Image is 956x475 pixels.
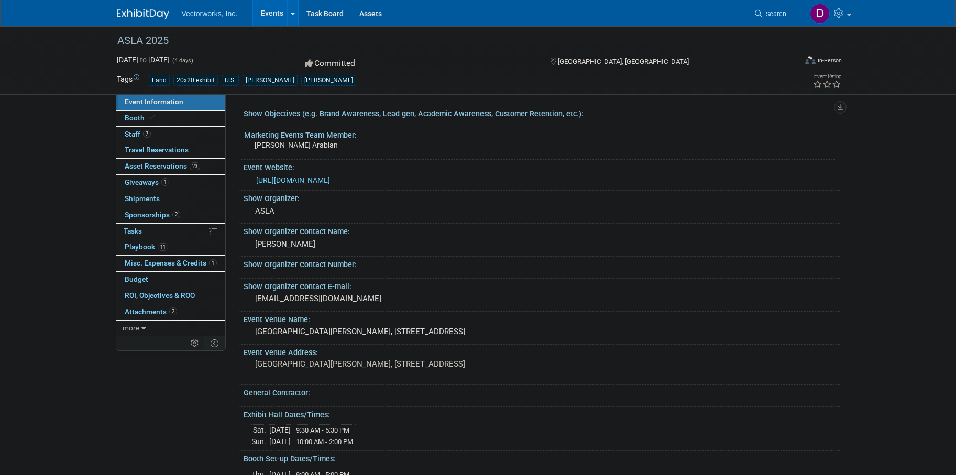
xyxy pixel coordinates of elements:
[125,275,148,283] span: Budget
[125,194,160,203] span: Shipments
[171,57,193,64] span: (4 days)
[116,94,225,110] a: Event Information
[116,288,225,304] a: ROI, Objectives & ROO
[244,385,840,398] div: General Contractor:
[558,58,689,65] span: [GEOGRAPHIC_DATA], [GEOGRAPHIC_DATA]
[251,236,832,252] div: [PERSON_NAME]
[169,307,177,315] span: 2
[116,239,225,255] a: Playbook11
[116,256,225,271] a: Misc. Expenses & Credits1
[244,127,835,140] div: Marketing Events Team Member:
[116,304,225,320] a: Attachments2
[255,141,338,149] span: [PERSON_NAME] Arabian
[124,227,142,235] span: Tasks
[243,75,298,86] div: [PERSON_NAME]
[251,436,269,447] td: Sun.
[251,425,269,436] td: Sat.
[173,75,218,86] div: 20x20 exhibit
[125,146,189,154] span: Travel Reservations
[125,242,168,251] span: Playbook
[251,291,832,307] div: [EMAIL_ADDRESS][DOMAIN_NAME]
[116,127,225,142] a: Staff7
[116,159,225,174] a: Asset Reservations23
[251,324,832,340] div: [GEOGRAPHIC_DATA][PERSON_NAME], [STREET_ADDRESS]
[204,336,225,350] td: Toggle Event Tabs
[748,5,796,23] a: Search
[244,407,840,420] div: Exhibit Hall Dates/Times:
[244,312,840,325] div: Event Venue Name:
[143,130,151,138] span: 7
[149,75,170,86] div: Land
[301,75,356,86] div: [PERSON_NAME]
[125,162,200,170] span: Asset Reservations
[117,56,170,64] span: [DATE] [DATE]
[172,211,180,218] span: 2
[190,162,200,170] span: 23
[244,191,840,204] div: Show Organizer:
[117,74,139,86] td: Tags
[813,74,841,79] div: Event Rating
[762,10,786,18] span: Search
[244,106,840,119] div: Show Objectives (e.g. Brand Awareness, Lead gen, Academic Awareness, Customer Retention, etc.):
[244,224,840,237] div: Show Organizer Contact Name:
[810,4,830,24] img: Donna Gail Spencer
[302,54,533,73] div: Committed
[125,291,195,300] span: ROI, Objectives & ROO
[222,75,239,86] div: U.S.
[116,142,225,158] a: Travel Reservations
[244,451,840,464] div: Booth Set-up Dates/Times:
[186,336,204,350] td: Personalize Event Tab Strip
[244,160,840,173] div: Event Website:
[149,115,155,120] i: Booth reservation complete
[116,207,225,223] a: Sponsorships2
[269,425,291,436] td: [DATE]
[161,178,169,186] span: 1
[114,31,781,50] div: ASLA 2025
[125,97,183,106] span: Event Information
[182,9,238,18] span: Vectorworks, Inc.
[269,436,291,447] td: [DATE]
[123,324,139,332] span: more
[244,279,840,292] div: Show Organizer Contact E-mail:
[138,56,148,64] span: to
[244,345,840,358] div: Event Venue Address:
[817,57,842,64] div: In-Person
[296,426,349,434] span: 9:30 AM - 5:30 PM
[125,259,217,267] span: Misc. Expenses & Credits
[256,176,330,184] a: [URL][DOMAIN_NAME]
[116,191,225,207] a: Shipments
[117,9,169,19] img: ExhibitDay
[209,259,217,267] span: 1
[116,272,225,288] a: Budget
[255,359,480,369] pre: [GEOGRAPHIC_DATA][PERSON_NAME], [STREET_ADDRESS]
[125,307,177,316] span: Attachments
[116,111,225,126] a: Booth
[158,243,168,251] span: 11
[244,257,840,270] div: Show Organizer Contact Number:
[734,54,842,70] div: Event Format
[251,203,832,219] div: ASLA
[805,56,816,64] img: Format-Inperson.png
[125,130,151,138] span: Staff
[296,438,353,446] span: 10:00 AM - 2:00 PM
[125,178,169,186] span: Giveaways
[116,175,225,191] a: Giveaways1
[125,114,157,122] span: Booth
[116,321,225,336] a: more
[116,224,225,239] a: Tasks
[125,211,180,219] span: Sponsorships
